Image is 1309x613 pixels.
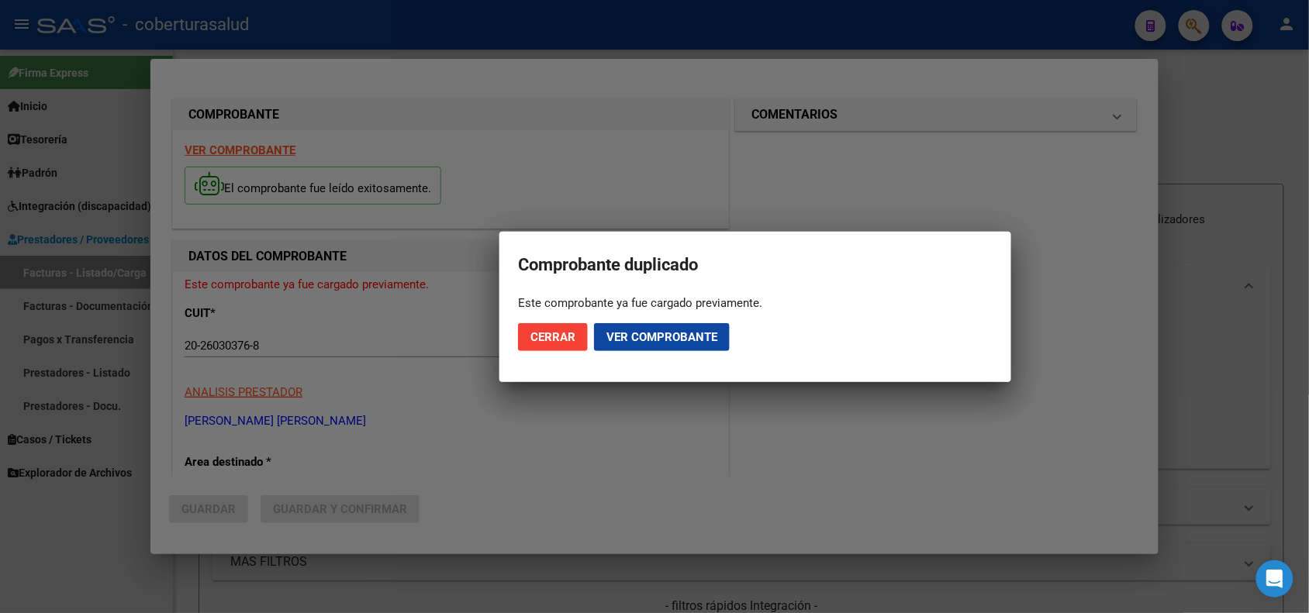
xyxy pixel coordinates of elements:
[518,323,588,351] button: Cerrar
[518,295,993,311] div: Este comprobante ya fue cargado previamente.
[606,330,717,344] span: Ver comprobante
[1256,560,1293,598] div: Open Intercom Messenger
[530,330,575,344] span: Cerrar
[518,250,993,280] h2: Comprobante duplicado
[594,323,730,351] button: Ver comprobante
